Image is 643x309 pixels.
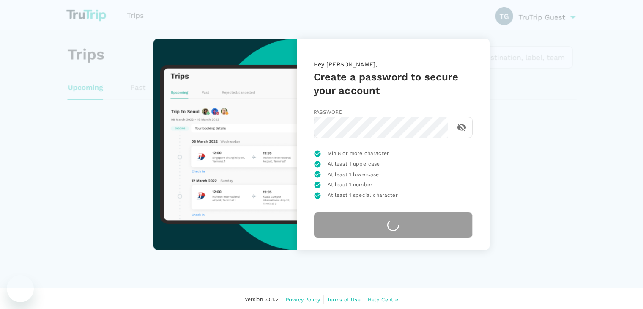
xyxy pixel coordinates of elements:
[327,295,361,304] a: Terms of Use
[314,109,343,115] span: Password
[7,275,34,302] iframe: Button to launch messaging window
[314,60,473,70] p: Hey [PERSON_NAME],
[286,295,320,304] a: Privacy Policy
[328,181,373,189] span: At least 1 number
[328,160,380,168] span: At least 1 uppercase
[328,149,389,158] span: Min 8 or more character
[327,297,361,303] span: Terms of Use
[328,191,398,200] span: At least 1 special character
[451,117,472,138] button: toggle password visibility
[328,171,379,179] span: At least 1 lowercase
[314,70,473,97] h5: Create a password to secure your account
[368,297,399,303] span: Help Centre
[368,295,399,304] a: Help Centre
[153,39,296,250] img: trutrip-set-password
[286,297,320,303] span: Privacy Policy
[245,295,279,304] span: Version 3.51.2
